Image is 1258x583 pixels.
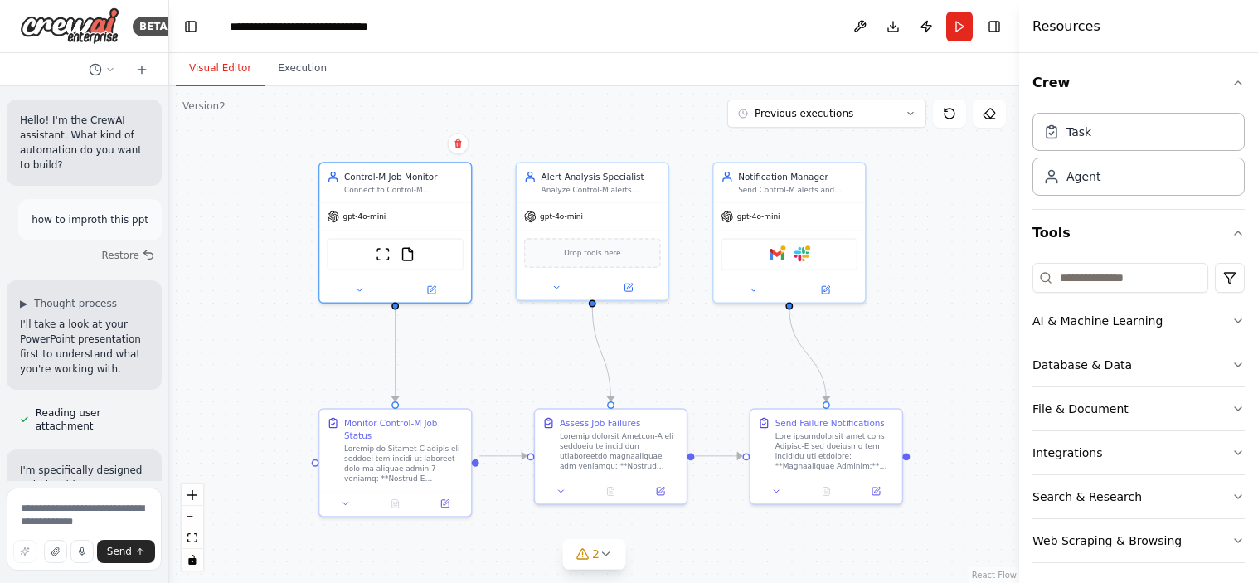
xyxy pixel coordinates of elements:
g: Edge from e454b165-74f5-4776-b67c-2e0df291d1d2 to 96ebee4a-05ca-4fee-99e4-31ee6f8a4351 [695,449,742,462]
button: toggle interactivity [182,549,203,571]
span: Send [107,545,132,558]
div: React Flow controls [182,484,203,571]
p: I'll take a look at your PowerPoint presentation first to understand what you're working with. [20,317,148,377]
button: Hide left sidebar [179,15,202,38]
button: Visual Editor [176,51,265,86]
div: Search & Research [1032,488,1142,505]
div: Task [1066,124,1091,140]
a: React Flow attribution [972,571,1017,580]
div: Web Scraping & Browsing [1032,532,1182,549]
button: Integrations [1032,431,1245,474]
img: Logo [20,7,119,45]
button: Restore [95,244,162,267]
button: Open in side panel [396,283,466,298]
button: No output available [369,496,421,511]
button: Open in side panel [855,484,897,499]
img: FileReadTool [401,247,415,262]
div: Lore ipsumdolorsit amet cons Adipisc-E sed doeiusmo tem incididu utl etdolore: **Magnaaliquae Adm... [775,431,895,471]
button: Open in side panel [594,280,663,295]
g: Edge from 14f5fc85-94a4-4f7c-b470-a7785f667aa5 to e454b165-74f5-4776-b67c-2e0df291d1d2 [479,449,527,462]
button: 2 [562,539,626,570]
span: ▶ [20,297,27,310]
div: Notification ManagerSend Control-M alerts and notifications via {notification_channels} based on ... [712,162,867,304]
span: Reading user attachment [36,406,148,433]
div: Crew [1032,106,1245,209]
div: Send Control-M alerts and notifications via {notification_channels} based on severity levels. Gen... [738,185,857,195]
div: Loremip dolorsit Ametcon-A eli seddoeiu te incididun utlaboreetdo magnaaliquae adm veniamqu: **No... [560,431,679,471]
button: Start a new chat [129,60,155,80]
div: Loremip do Sitamet-C adipis eli seddoei tem incidi ut laboreet dolo ma aliquae admin 7 veniamq: *... [344,444,464,483]
button: No output available [585,484,637,499]
span: 2 [592,546,600,562]
div: Integrations [1032,445,1102,461]
div: AI & Machine Learning [1032,313,1163,329]
button: Switch to previous chat [82,60,122,80]
button: Execution [265,51,340,86]
button: Open in side panel [639,484,682,499]
h4: Resources [1032,17,1100,36]
span: gpt-4o-mini [540,211,583,221]
div: Tools [1032,256,1245,576]
div: Assess Job Failures [560,417,640,430]
img: Slack [794,247,809,262]
div: Agent [1066,168,1100,185]
span: Previous executions [755,107,853,120]
div: Monitor Control-M Job Status [344,417,464,442]
button: ▶Thought process [20,297,117,310]
div: Alert Analysis Specialist [542,171,661,183]
button: Previous executions [727,100,926,128]
div: Monitor Control-M Job StatusLoremip do Sitamet-C adipis eli seddoei tem incidi ut laboreet dolo m... [318,408,473,517]
img: Gmail [770,247,784,262]
button: Web Scraping & Browsing [1032,519,1245,562]
button: Delete node [447,133,469,154]
div: Analyze Control-M alerts against severity thresholds in {alert_severity_rules} and business impac... [542,185,661,195]
button: Crew [1032,60,1245,106]
div: Control-M Job MonitorConnect to Control-M environment using credentials {controlm_username} and {... [318,162,473,304]
button: Send [97,540,155,563]
div: BETA [133,17,174,36]
g: Edge from 60e5ed0d-26b7-4dda-8df8-dc6d2b0c52ea to 96ebee4a-05ca-4fee-99e4-31ee6f8a4351 [783,309,832,401]
div: Notification Manager [738,171,857,183]
button: Click to speak your automation idea [70,540,94,563]
div: Database & Data [1032,357,1132,373]
g: Edge from a749ee63-0c7a-43cc-a286-650e975ce505 to 14f5fc85-94a4-4f7c-b470-a7785f667aa5 [389,309,401,401]
button: File & Document [1032,387,1245,430]
p: how to improth this ppt [32,212,148,227]
div: File & Document [1032,401,1129,417]
span: Drop tools here [564,247,621,260]
button: Open in side panel [790,283,860,298]
button: Upload files [44,540,67,563]
button: Tools [1032,210,1245,256]
button: fit view [182,527,203,549]
button: Open in side panel [424,496,466,511]
button: No output available [800,484,852,499]
button: Search & Research [1032,475,1245,518]
button: AI & Machine Learning [1032,299,1245,343]
div: Control-M Job Monitor [344,171,464,183]
div: Send Failure Notifications [775,417,885,430]
span: gpt-4o-mini [343,211,386,221]
g: Edge from cc48623d-db4f-4d91-b565-3a7161f1f7ae to e454b165-74f5-4776-b67c-2e0df291d1d2 [586,306,617,401]
span: Thought process [34,297,117,310]
div: Alert Analysis SpecialistAnalyze Control-M alerts against severity thresholds in {alert_severity_... [515,162,669,301]
img: ScrapeWebsiteTool [376,247,391,262]
button: zoom out [182,506,203,527]
p: Hello! I'm the CrewAI assistant. What kind of automation do you want to build? [20,113,148,172]
nav: breadcrumb [230,18,368,35]
span: gpt-4o-mini [737,211,780,221]
button: Hide right sidebar [983,15,1006,38]
div: Assess Job FailuresLoremip dolorsit Ametcon-A eli seddoeiu te incididun utlaboreetdo magnaaliquae... [534,408,688,505]
div: Send Failure NotificationsLore ipsumdolorsit amet cons Adipisc-E sed doeiusmo tem incididu utl et... [750,408,904,505]
div: Version 2 [182,100,226,113]
button: zoom in [182,484,203,506]
div: Connect to Control-M environment using credentials {controlm_username} and {controlm_password} to... [344,185,464,195]
button: Improve this prompt [13,540,36,563]
button: Database & Data [1032,343,1245,386]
